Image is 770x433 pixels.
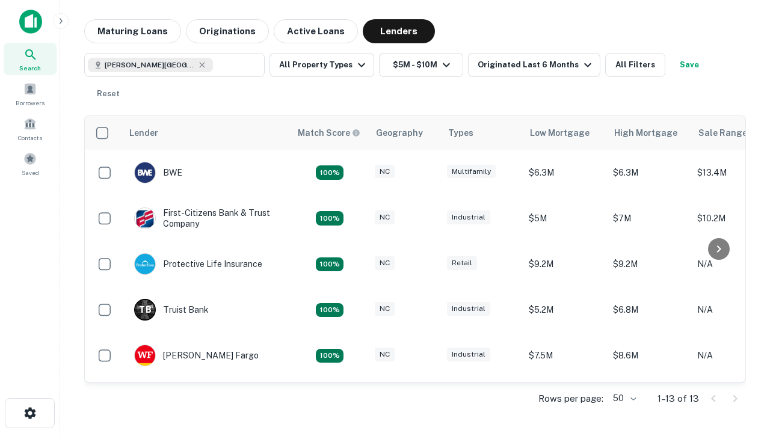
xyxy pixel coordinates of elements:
div: NC [375,302,395,316]
div: Low Mortgage [530,126,590,140]
a: Borrowers [4,78,57,110]
span: [PERSON_NAME][GEOGRAPHIC_DATA], [GEOGRAPHIC_DATA] [105,60,195,70]
th: Geography [369,116,441,150]
td: $9.2M [607,241,691,287]
div: Matching Properties: 3, hasApolloMatch: undefined [316,303,343,318]
span: Contacts [18,133,42,143]
div: Industrial [447,210,490,224]
div: NC [375,165,395,179]
td: $7.5M [523,333,607,378]
button: Reset [89,82,128,106]
div: First-citizens Bank & Trust Company [134,207,279,229]
th: Types [441,116,523,150]
a: Saved [4,147,57,180]
button: Originations [186,19,269,43]
td: $8.8M [523,378,607,424]
button: All Property Types [269,53,374,77]
a: Contacts [4,112,57,145]
td: $7M [607,195,691,241]
span: Saved [22,168,39,177]
img: picture [135,254,155,274]
td: $6.8M [607,287,691,333]
td: $8.6M [607,333,691,378]
div: Lender [129,126,158,140]
a: Search [4,43,57,75]
div: NC [375,348,395,361]
div: Originated Last 6 Months [478,58,595,72]
img: picture [135,162,155,183]
img: capitalize-icon.png [19,10,42,34]
button: Maturing Loans [84,19,181,43]
button: Active Loans [274,19,358,43]
div: [PERSON_NAME] Fargo [134,345,259,366]
td: $6.3M [607,150,691,195]
td: $8.8M [607,378,691,424]
div: Types [448,126,473,140]
div: Sale Range [698,126,747,140]
div: NC [375,256,395,270]
div: 50 [608,390,638,407]
div: Retail [447,256,477,270]
div: Capitalize uses an advanced AI algorithm to match your search with the best lender. The match sco... [298,126,360,140]
th: High Mortgage [607,116,691,150]
div: High Mortgage [614,126,677,140]
div: Matching Properties: 2, hasApolloMatch: undefined [316,165,343,180]
iframe: Chat Widget [710,298,770,356]
div: Multifamily [447,165,496,179]
img: picture [135,208,155,229]
p: Rows per page: [538,392,603,406]
button: Originated Last 6 Months [468,53,600,77]
h6: Match Score [298,126,358,140]
td: $6.3M [523,150,607,195]
button: Lenders [363,19,435,43]
div: Industrial [447,302,490,316]
div: Matching Properties: 2, hasApolloMatch: undefined [316,211,343,226]
div: Matching Properties: 2, hasApolloMatch: undefined [316,349,343,363]
span: Borrowers [16,98,45,108]
button: All Filters [605,53,665,77]
div: Truist Bank [134,299,209,321]
div: Industrial [447,348,490,361]
img: picture [135,345,155,366]
td: $5.2M [523,287,607,333]
div: Matching Properties: 2, hasApolloMatch: undefined [316,257,343,272]
div: NC [375,210,395,224]
th: Low Mortgage [523,116,607,150]
span: Search [19,63,41,73]
div: Protective Life Insurance [134,253,262,275]
button: $5M - $10M [379,53,463,77]
p: T B [139,304,151,316]
td: $9.2M [523,241,607,287]
div: Geography [376,126,423,140]
button: Save your search to get updates of matches that match your search criteria. [670,53,709,77]
th: Capitalize uses an advanced AI algorithm to match your search with the best lender. The match sco... [291,116,369,150]
div: BWE [134,162,182,183]
td: $5M [523,195,607,241]
th: Lender [122,116,291,150]
p: 1–13 of 13 [658,392,699,406]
